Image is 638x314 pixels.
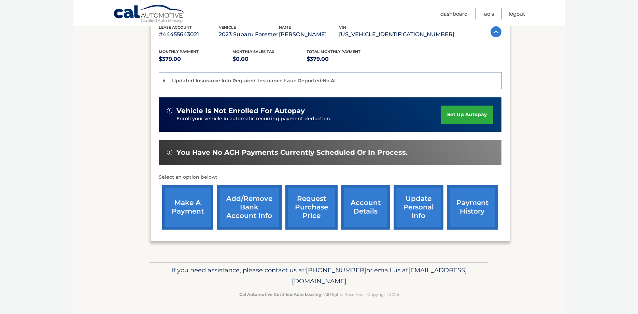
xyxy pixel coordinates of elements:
[285,185,338,230] a: request purchase price
[219,30,279,39] p: 2023 Subaru Forester
[307,49,360,54] span: Total Monthly Payment
[219,25,236,30] span: vehicle
[159,25,192,30] span: lease account
[509,8,525,19] a: Logout
[482,8,494,19] a: FAQ's
[162,185,213,230] a: make a payment
[441,106,493,124] a: set up autopay
[217,185,282,230] a: Add/Remove bank account info
[339,25,346,30] span: vin
[341,185,390,230] a: account details
[167,150,172,155] img: alert-white.svg
[394,185,443,230] a: update personal info
[113,4,185,24] a: Cal Automotive
[159,173,501,181] p: Select an option below:
[447,185,498,230] a: payment history
[306,266,366,274] span: [PHONE_NUMBER]
[339,30,454,39] p: [US_VEHICLE_IDENTIFICATION_NUMBER]
[159,54,233,64] p: $379.00
[172,78,336,84] p: Updated Insurance Info Required. Insurance Issue Reported:No AI
[155,291,484,298] p: - All Rights Reserved - Copyright 2025
[155,265,484,287] p: If you need assistance, please contact us at: or email us at
[491,26,501,37] img: accordion-active.svg
[159,30,219,39] p: #44455643021
[232,49,274,54] span: Monthly sales Tax
[176,148,408,157] span: You have no ACH payments currently scheduled or in process.
[232,54,307,64] p: $0.00
[279,25,291,30] span: name
[176,107,305,115] span: vehicle is not enrolled for autopay
[176,115,441,123] p: Enroll your vehicle in automatic recurring payment deduction.
[440,8,468,19] a: Dashboard
[307,54,381,64] p: $379.00
[167,108,172,113] img: alert-white.svg
[279,30,339,39] p: [PERSON_NAME]
[159,49,199,54] span: Monthly Payment
[239,292,321,297] strong: Cal Automotive Certified Auto Leasing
